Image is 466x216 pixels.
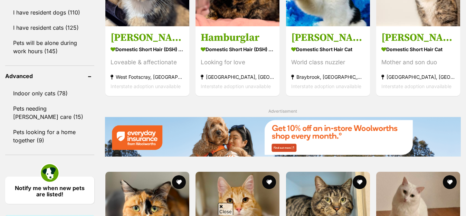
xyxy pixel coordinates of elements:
span: Close [218,203,233,215]
a: Indoor only cats (78) [5,86,94,101]
div: Loveable & affectionate [111,58,184,67]
strong: Domestic Short Hair Cat [291,44,365,54]
a: Pets needing [PERSON_NAME] care (15) [5,101,94,124]
span: Advertisement [268,109,297,114]
a: Pets looking for a home together (9) [5,125,94,148]
button: favourite [352,175,366,189]
strong: West Footscray, [GEOGRAPHIC_DATA] [111,72,184,82]
a: Hamburglar Domestic Short Hair (DSH) Cat Looking for love [GEOGRAPHIC_DATA], [GEOGRAPHIC_DATA] In... [196,26,279,96]
button: favourite [172,175,186,189]
button: favourite [262,175,276,189]
header: Advanced [5,73,94,79]
a: Everyday Insurance promotional banner [105,117,461,158]
img: Everyday Insurance promotional banner [105,117,461,157]
strong: Braybrook, [GEOGRAPHIC_DATA] [291,72,365,82]
div: Mother and son duo [381,58,455,67]
div: World class nuzzler [291,58,365,67]
strong: Domestic Short Hair Cat [381,44,455,54]
span: Interstate adoption unavailable [111,83,181,89]
a: I have resident dogs (110) [5,5,94,20]
strong: Domestic Short Hair (DSH) Cat [111,44,184,54]
a: [PERSON_NAME] & [PERSON_NAME] - In [PERSON_NAME] care in [GEOGRAPHIC_DATA] Domestic Short Hair Ca... [376,26,460,96]
h3: [PERSON_NAME] - In [PERSON_NAME] care in [GEOGRAPHIC_DATA] [291,31,365,44]
a: [PERSON_NAME] - In [PERSON_NAME] care in [GEOGRAPHIC_DATA] Domestic Short Hair Cat World class nu... [286,26,370,96]
strong: [GEOGRAPHIC_DATA], [GEOGRAPHIC_DATA] [201,72,274,82]
strong: Domestic Short Hair (DSH) Cat [201,44,274,54]
strong: [GEOGRAPHIC_DATA], [GEOGRAPHIC_DATA] [381,72,455,82]
a: [PERSON_NAME] Domestic Short Hair (DSH) Cat Loveable & affectionate West Footscray, [GEOGRAPHIC_D... [105,26,189,96]
h3: [PERSON_NAME] & [PERSON_NAME] - In [PERSON_NAME] care in [GEOGRAPHIC_DATA] [381,31,455,44]
span: Interstate adoption unavailable [291,83,361,89]
a: Pets will be alone during work hours (145) [5,36,94,58]
span: Interstate adoption unavailable [201,83,271,89]
a: Notify me when new pets are listed! [5,177,94,204]
button: favourite [443,175,457,189]
span: Interstate adoption unavailable [381,83,451,89]
div: Looking for love [201,58,274,67]
a: I have resident cats (125) [5,20,94,35]
h3: Hamburglar [201,31,274,44]
h3: [PERSON_NAME] [111,31,184,44]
